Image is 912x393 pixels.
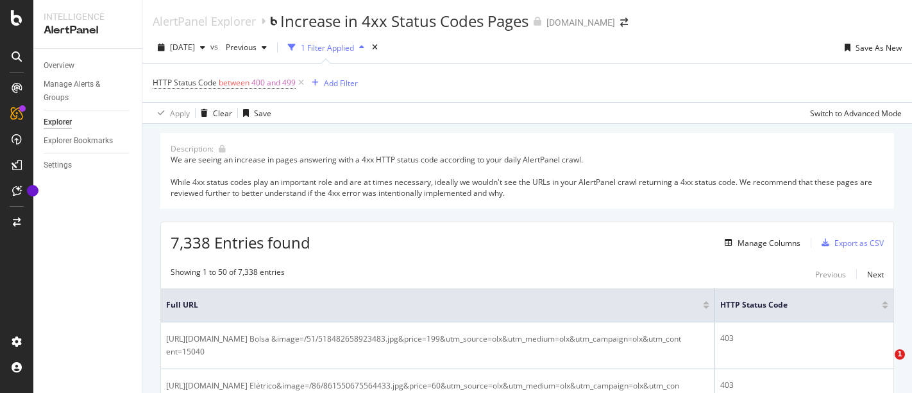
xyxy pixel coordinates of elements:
[196,103,232,123] button: Clear
[895,349,905,360] span: 1
[301,42,354,53] div: 1 Filter Applied
[171,143,214,154] div: Description:
[221,37,272,58] button: Previous
[369,41,380,54] div: times
[867,269,884,280] div: Next
[221,42,257,53] span: Previous
[815,266,846,282] button: Previous
[867,266,884,282] button: Next
[280,10,528,32] div: Increase in 4xx Status Codes Pages
[307,75,358,91] button: Add Filter
[44,159,133,172] a: Settings
[815,269,846,280] div: Previous
[720,299,863,311] span: HTTP Status Code
[171,232,310,253] span: 7,338 Entries found
[816,232,884,253] button: Export as CSV
[251,74,296,92] span: 400 and 499
[44,10,131,23] div: Intelligence
[810,108,902,119] div: Switch to Advanced Mode
[805,103,902,123] button: Switch to Advanced Mode
[44,134,133,148] a: Explorer Bookmarks
[620,18,628,27] div: arrow-right-arrow-left
[166,333,682,358] span: [URL][DOMAIN_NAME] Bolsa &image=/51/518482658923483.jpg&price=199&utm_source=olx&utm_medium=olx&u...
[44,78,121,105] div: Manage Alerts & Groups
[27,185,38,197] div: Tooltip anchor
[166,299,684,311] span: Full URL
[324,78,358,89] div: Add Filter
[856,42,902,53] div: Save As New
[213,108,232,119] div: Clear
[44,159,72,172] div: Settings
[44,23,131,38] div: AlertPanel
[720,380,888,391] div: 403
[170,42,195,53] span: 2025 Sep. 10th
[44,134,113,148] div: Explorer Bookmarks
[44,116,72,129] div: Explorer
[219,77,249,88] span: between
[283,37,369,58] button: 1 Filter Applied
[720,333,888,344] div: 403
[834,238,884,249] div: Export as CSV
[44,59,133,73] a: Overview
[171,266,285,282] div: Showing 1 to 50 of 7,338 entries
[840,37,902,58] button: Save As New
[738,238,800,249] div: Manage Columns
[170,108,190,119] div: Apply
[153,103,190,123] button: Apply
[171,154,884,198] div: We are seeing an increase in pages answering with a 4xx HTTP status code according to your daily ...
[868,349,899,380] iframe: Intercom live chat
[153,37,210,58] button: [DATE]
[720,235,800,250] button: Manage Columns
[44,78,133,105] a: Manage Alerts & Groups
[210,41,221,52] span: vs
[44,59,74,73] div: Overview
[546,16,615,29] div: [DOMAIN_NAME]
[254,108,271,119] div: Save
[44,116,133,129] a: Explorer
[153,14,256,28] a: AlertPanel Explorer
[153,77,217,88] span: HTTP Status Code
[238,103,271,123] button: Save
